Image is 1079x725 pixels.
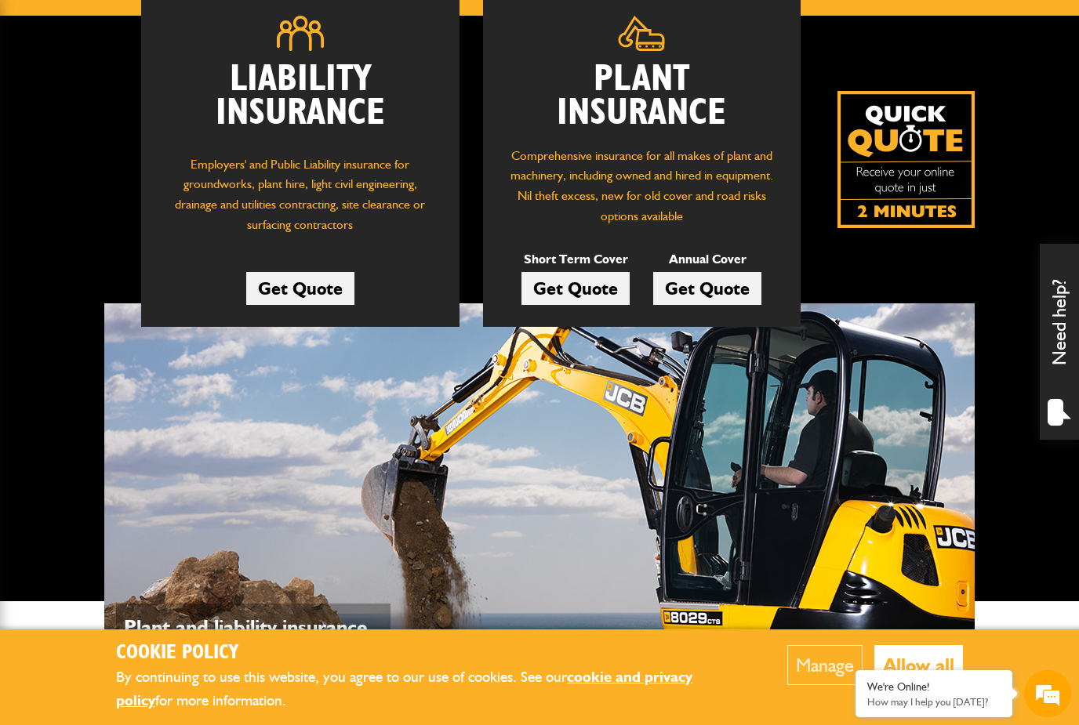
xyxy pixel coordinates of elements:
[787,645,863,685] button: Manage
[82,88,263,108] div: Chat with us now
[521,272,630,305] a: Get Quote
[653,272,761,305] a: Get Quote
[837,91,975,228] img: Quick Quote
[837,91,975,228] a: Get your insurance quote isn just 2-minutes
[20,191,286,226] input: Enter your email address
[521,249,630,270] p: Short Term Cover
[124,611,383,676] p: Plant and liability insurance for makes and models...
[165,63,436,139] h2: Liability Insurance
[246,272,354,305] a: Get Quote
[653,249,761,270] p: Annual Cover
[1040,244,1079,440] div: Need help?
[867,696,1001,708] p: How may I help you today?
[213,483,285,504] em: Start Chat
[20,145,286,179] input: Enter your last name
[867,680,1001,694] div: We're Online!
[507,146,778,226] p: Comprehensive insurance for all makes of plant and machinery, including owned and hired in equipm...
[27,87,66,109] img: d_20077148190_company_1631870298795_20077148190
[20,284,286,469] textarea: Type your message and hit 'Enter'
[257,8,295,45] div: Minimize live chat window
[116,665,739,713] p: By continuing to use this website, you agree to our use of cookies. See our for more information.
[165,154,436,243] p: Employers' and Public Liability insurance for groundworks, plant hire, light civil engineering, d...
[116,641,739,665] h2: Cookie Policy
[20,237,286,272] input: Enter your phone number
[507,63,778,130] h2: Plant Insurance
[874,645,963,685] button: Allow all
